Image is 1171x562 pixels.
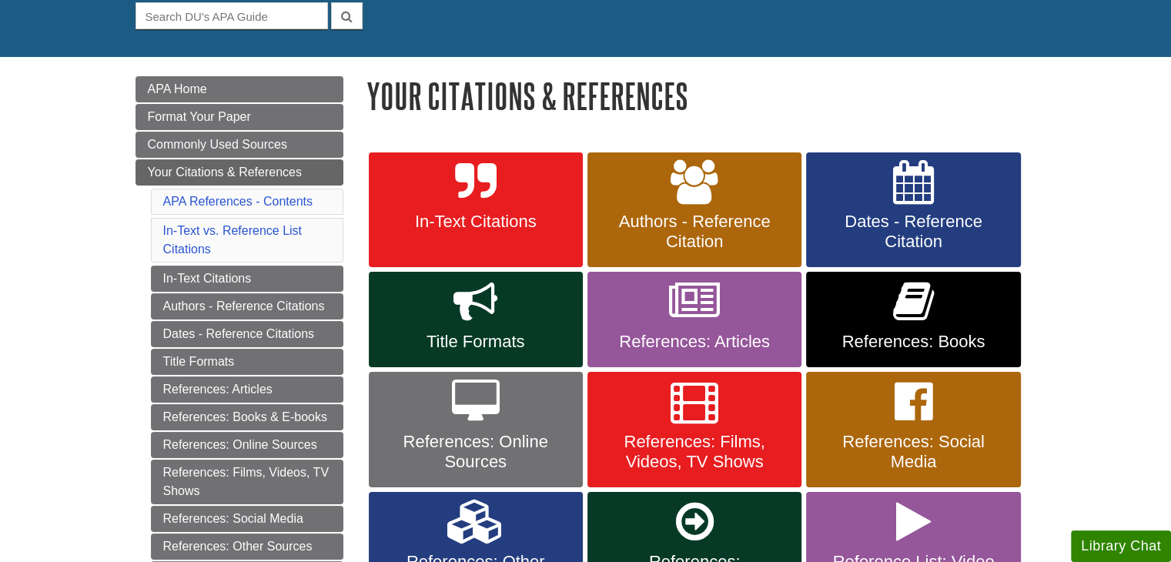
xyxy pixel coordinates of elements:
a: References: Books & E-books [151,404,343,430]
span: Dates - Reference Citation [818,212,1009,252]
span: References: Social Media [818,432,1009,472]
a: Dates - Reference Citations [151,321,343,347]
span: Commonly Used Sources [148,138,287,151]
a: References: Online Sources [369,372,583,487]
span: Your Citations & References [148,166,302,179]
span: References: Films, Videos, TV Shows [599,432,790,472]
a: Authors - Reference Citations [151,293,343,319]
a: APA Home [136,76,343,102]
a: References: Social Media [806,372,1020,487]
a: References: Articles [151,376,343,403]
a: References: Online Sources [151,432,343,458]
a: In-Text Citations [151,266,343,292]
a: Title Formats [151,349,343,375]
a: References: Social Media [151,506,343,532]
span: Format Your Paper [148,110,251,123]
h1: Your Citations & References [366,76,1036,115]
a: References: Other Sources [151,534,343,560]
a: Authors - Reference Citation [587,152,801,268]
a: References: Books [806,272,1020,367]
a: Commonly Used Sources [136,132,343,158]
span: In-Text Citations [380,212,571,232]
span: Title Formats [380,332,571,352]
a: In-Text Citations [369,152,583,268]
a: References: Articles [587,272,801,367]
span: References: Books [818,332,1009,352]
span: Authors - Reference Citation [599,212,790,252]
a: Format Your Paper [136,104,343,130]
span: References: Online Sources [380,432,571,472]
a: References: Films, Videos, TV Shows [151,460,343,504]
span: APA Home [148,82,207,95]
a: APA References - Contents [163,195,313,208]
span: References: Articles [599,332,790,352]
a: Dates - Reference Citation [806,152,1020,268]
a: In-Text vs. Reference List Citations [163,224,303,256]
input: Search DU's APA Guide [136,2,328,29]
a: Your Citations & References [136,159,343,186]
a: Title Formats [369,272,583,367]
a: References: Films, Videos, TV Shows [587,372,801,487]
button: Library Chat [1071,530,1171,562]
